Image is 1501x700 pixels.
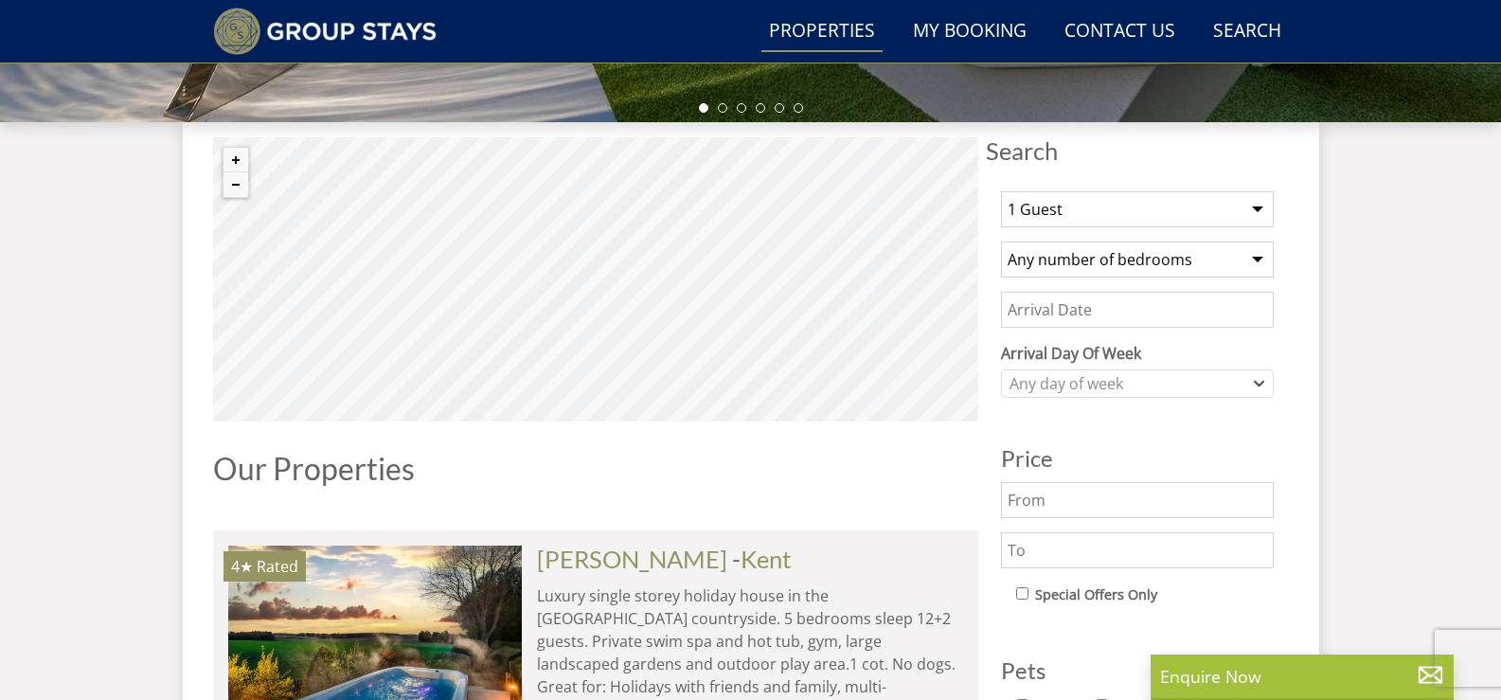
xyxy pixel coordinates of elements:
a: [PERSON_NAME] [537,545,727,573]
input: From [1001,482,1274,518]
span: - [732,545,792,573]
span: Rated [257,556,298,577]
a: Contact Us [1057,10,1183,53]
canvas: Map [213,137,978,422]
a: Kent [741,545,792,573]
button: Zoom in [223,148,248,172]
p: Enquire Now [1160,664,1444,689]
label: Special Offers Only [1035,584,1157,605]
label: Arrival Day Of Week [1001,342,1274,365]
div: Any day of week [1005,373,1250,394]
h3: Pets [1001,658,1274,683]
a: Properties [761,10,883,53]
div: Combobox [1001,369,1274,398]
h3: Price [1001,446,1274,471]
span: BELLUS has a 4 star rating under the Quality in Tourism Scheme [231,556,253,577]
input: Arrival Date [1001,292,1274,328]
a: My Booking [905,10,1034,53]
input: To [1001,532,1274,568]
button: Zoom out [223,172,248,197]
a: Search [1206,10,1289,53]
span: Search [986,137,1289,164]
h1: Our Properties [213,452,978,485]
img: Group Stays [213,8,438,55]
